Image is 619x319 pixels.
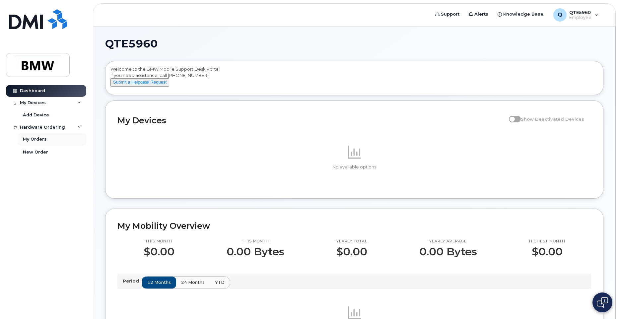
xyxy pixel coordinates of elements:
[419,246,477,258] p: 0.00 Bytes
[123,278,142,284] p: Period
[227,239,284,244] p: This month
[144,246,174,258] p: $0.00
[529,246,565,258] p: $0.00
[597,297,608,308] img: Open chat
[509,113,514,118] input: Show Deactivated Devices
[336,246,367,258] p: $0.00
[117,115,506,125] h2: My Devices
[336,239,367,244] p: Yearly total
[110,78,169,87] button: Submit a Helpdesk Request
[181,279,205,286] span: 24 months
[215,279,225,286] span: YTD
[105,39,158,49] span: QTE5960
[117,221,591,231] h2: My Mobility Overview
[227,246,284,258] p: 0.00 Bytes
[110,66,598,93] div: Welcome to the BMW Mobile Support Desk Portal If you need assistance, call [PHONE_NUMBER].
[144,239,174,244] p: This month
[117,164,591,170] p: No available options
[521,116,584,122] span: Show Deactivated Devices
[529,239,565,244] p: Highest month
[110,79,169,85] a: Submit a Helpdesk Request
[419,239,477,244] p: Yearly average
